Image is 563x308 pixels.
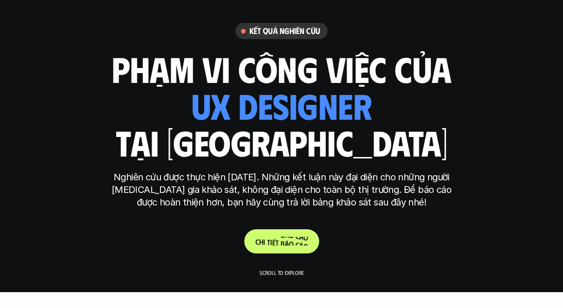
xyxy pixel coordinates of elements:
[116,123,448,162] h1: tại [GEOGRAPHIC_DATA]
[303,233,308,242] span: o
[299,232,303,241] span: á
[260,269,304,276] p: Scroll to explore
[107,171,456,209] p: Nghiên cứu được thực hiện [DATE]. Những kết luận này đại diện cho những người [MEDICAL_DATA] gia ...
[244,229,319,253] a: Chitiếtbáocáo
[249,26,320,36] h6: Kết quả nghiên cứu
[112,49,451,88] h1: phạm vi công việc của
